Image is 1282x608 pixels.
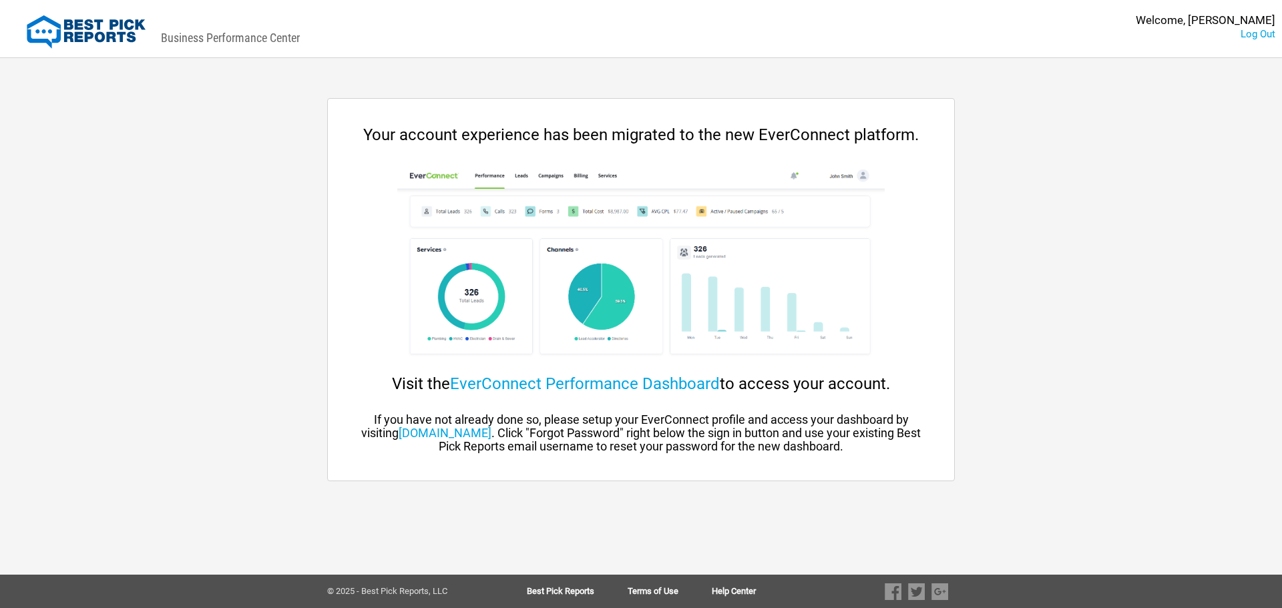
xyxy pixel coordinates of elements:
a: [DOMAIN_NAME] [399,426,491,440]
a: Help Center [712,587,756,596]
div: © 2025 - Best Pick Reports, LLC [327,587,484,596]
div: Your account experience has been migrated to the new EverConnect platform. [355,125,927,144]
a: Log Out [1241,28,1275,40]
a: Terms of Use [628,587,712,596]
a: EverConnect Performance Dashboard [450,374,720,393]
div: If you have not already done so, please setup your EverConnect profile and access your dashboard ... [355,413,927,453]
div: Visit the to access your account. [355,374,927,393]
div: Welcome, [PERSON_NAME] [1136,13,1275,27]
img: cp-dashboard.png [397,164,884,364]
a: Best Pick Reports [527,587,628,596]
img: Best Pick Reports Logo [27,15,146,49]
